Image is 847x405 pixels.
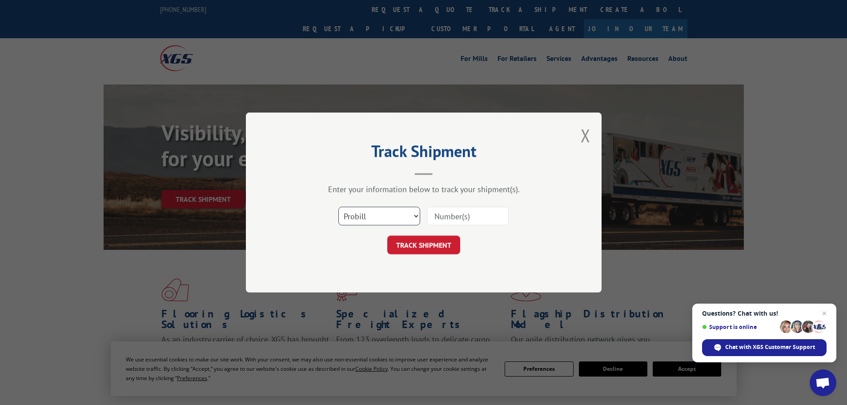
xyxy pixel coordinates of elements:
[581,124,590,147] button: Close modal
[702,310,827,317] span: Questions? Chat with us!
[810,369,836,396] div: Open chat
[387,236,460,254] button: TRACK SHIPMENT
[702,324,777,330] span: Support is online
[819,308,830,319] span: Close chat
[290,184,557,194] div: Enter your information below to track your shipment(s).
[702,339,827,356] div: Chat with XGS Customer Support
[725,343,815,351] span: Chat with XGS Customer Support
[290,145,557,162] h2: Track Shipment
[427,207,509,225] input: Number(s)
